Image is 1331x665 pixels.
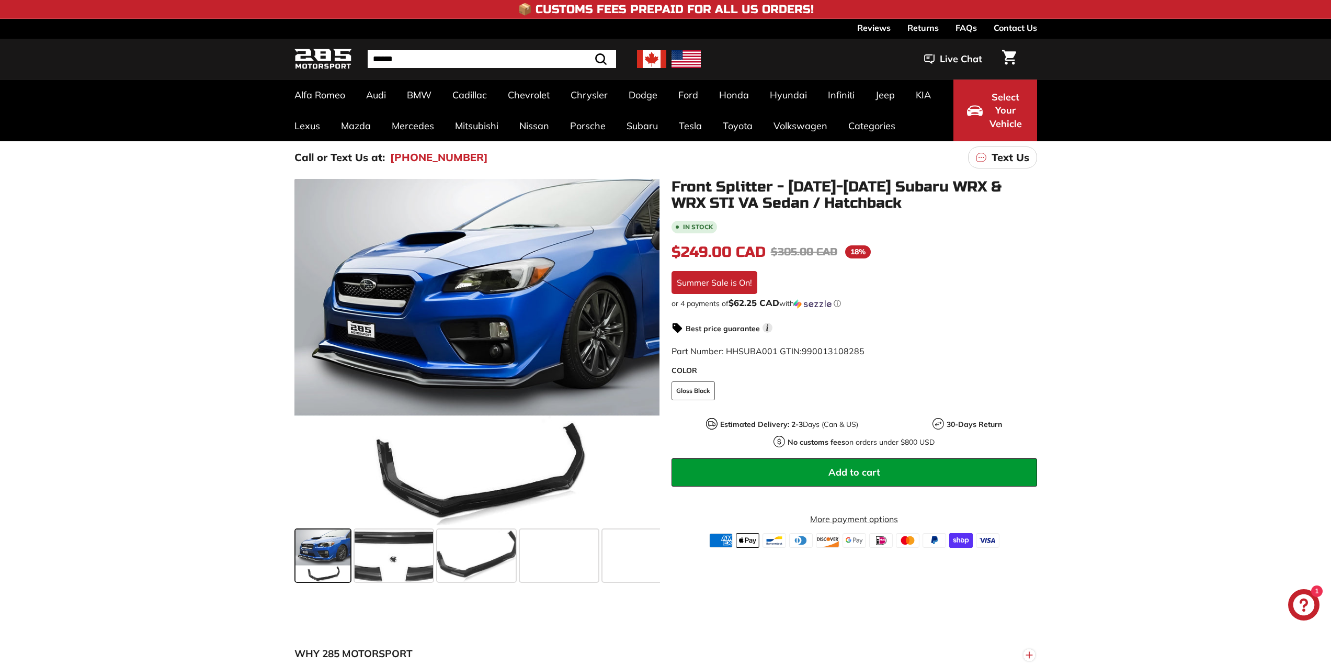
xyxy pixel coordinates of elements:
img: ideal [869,533,893,548]
a: Ford [668,80,709,110]
h1: Front Splitter - [DATE]-[DATE] Subaru WRX & WRX STI VA Sedan / Hatchback [672,179,1037,211]
span: 990013108285 [802,346,864,356]
img: master [896,533,919,548]
a: Hyundai [759,80,817,110]
button: Add to cart [672,458,1037,487]
img: diners_club [789,533,813,548]
a: Chrysler [560,80,618,110]
p: on orders under $800 USD [788,437,935,448]
a: Mazda [331,110,381,141]
span: Live Chat [940,52,982,66]
strong: No customs fees [788,437,845,447]
a: Text Us [968,146,1037,168]
h4: 📦 Customs Fees Prepaid for All US Orders! [518,3,814,16]
span: $249.00 CAD [672,243,766,261]
a: Porsche [560,110,616,141]
span: Part Number: HHSUBA001 GTIN: [672,346,864,356]
inbox-online-store-chat: Shopify online store chat [1285,589,1323,623]
a: Honda [709,80,759,110]
a: FAQs [955,19,977,37]
p: Text Us [992,150,1029,165]
span: Add to cart [828,466,880,478]
div: or 4 payments of with [672,298,1037,309]
img: paypal [923,533,946,548]
a: Volkswagen [763,110,838,141]
strong: Best price guarantee [686,324,760,333]
div: or 4 payments of$62.25 CADwithSezzle Click to learn more about Sezzle [672,298,1037,309]
a: Mercedes [381,110,445,141]
img: Sezzle [794,299,832,309]
div: Summer Sale is On! [672,271,757,294]
img: google_pay [843,533,866,548]
a: Dodge [618,80,668,110]
a: Subaru [616,110,668,141]
a: KIA [905,80,941,110]
a: Jeep [865,80,905,110]
a: BMW [396,80,442,110]
span: $305.00 CAD [771,245,837,258]
a: More payment options [672,513,1037,525]
img: american_express [709,533,733,548]
b: In stock [683,224,713,230]
a: Nissan [509,110,560,141]
img: apple_pay [736,533,759,548]
p: Days (Can & US) [720,419,858,430]
a: Chevrolet [497,80,560,110]
span: 18% [845,245,871,258]
strong: 30-Days Return [947,420,1002,429]
button: Select Your Vehicle [953,80,1037,141]
a: Categories [838,110,906,141]
button: Live Chat [911,46,996,72]
a: Audi [356,80,396,110]
label: COLOR [672,365,1037,376]
a: Cadillac [442,80,497,110]
a: Cart [996,41,1022,77]
a: Contact Us [994,19,1037,37]
img: bancontact [763,533,786,548]
a: Alfa Romeo [284,80,356,110]
span: Select Your Vehicle [988,91,1023,131]
a: Tesla [668,110,712,141]
a: Returns [907,19,939,37]
a: Mitsubishi [445,110,509,141]
a: Toyota [712,110,763,141]
img: shopify_pay [949,533,973,548]
a: Lexus [284,110,331,141]
input: Search [368,50,616,68]
strong: Estimated Delivery: 2-3 [720,420,803,429]
span: $62.25 CAD [729,297,779,308]
a: Infiniti [817,80,865,110]
span: i [763,323,772,333]
img: Logo_285_Motorsport_areodynamics_components [294,47,352,72]
a: Reviews [857,19,891,37]
p: Call or Text Us at: [294,150,385,165]
img: discover [816,533,839,548]
a: [PHONE_NUMBER] [390,150,488,165]
img: visa [976,533,999,548]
